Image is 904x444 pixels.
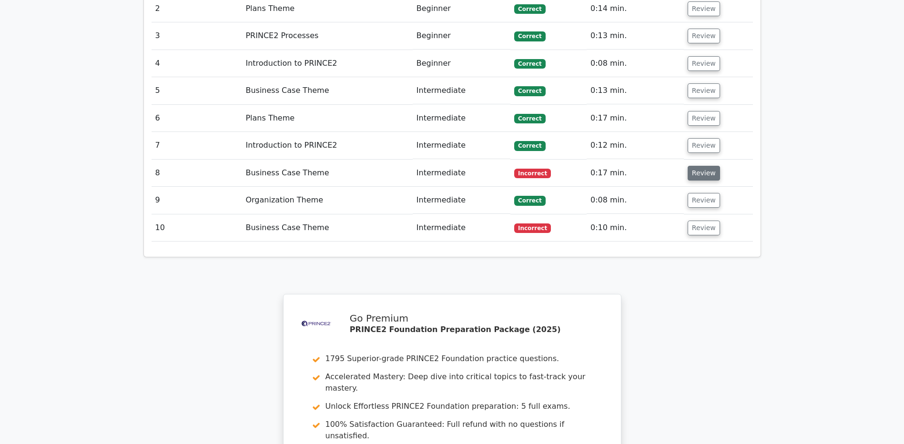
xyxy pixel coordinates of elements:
td: 6 [152,105,242,132]
td: 3 [152,22,242,50]
td: Organization Theme [242,187,412,214]
td: Introduction to PRINCE2 [242,50,412,77]
span: Incorrect [514,169,551,178]
button: Review [688,83,720,98]
span: Correct [514,59,545,69]
button: Review [688,56,720,71]
span: Correct [514,196,545,205]
td: Business Case Theme [242,214,412,242]
td: Introduction to PRINCE2 [242,132,412,159]
td: Intermediate [413,187,510,214]
span: Correct [514,86,545,96]
span: Correct [514,31,545,41]
button: Review [688,138,720,153]
td: 9 [152,187,242,214]
td: 0:08 min. [587,50,684,77]
span: Correct [514,141,545,151]
button: Review [688,1,720,16]
td: Intermediate [413,160,510,187]
button: Review [688,111,720,126]
td: Beginner [413,50,510,77]
td: Intermediate [413,105,510,132]
td: Intermediate [413,77,510,104]
td: Intermediate [413,132,510,159]
td: Beginner [413,22,510,50]
td: 0:10 min. [587,214,684,242]
td: 0:13 min. [587,77,684,104]
td: 0:08 min. [587,187,684,214]
td: PRINCE2 Processes [242,22,412,50]
td: Business Case Theme [242,160,412,187]
td: 10 [152,214,242,242]
button: Review [688,193,720,208]
td: 4 [152,50,242,77]
td: 7 [152,132,242,159]
button: Review [688,29,720,43]
td: 0:13 min. [587,22,684,50]
span: Incorrect [514,223,551,233]
button: Review [688,221,720,235]
td: 0:12 min. [587,132,684,159]
td: 8 [152,160,242,187]
td: 0:17 min. [587,105,684,132]
td: Intermediate [413,214,510,242]
td: 5 [152,77,242,104]
td: Plans Theme [242,105,412,132]
td: Business Case Theme [242,77,412,104]
td: 0:17 min. [587,160,684,187]
button: Review [688,166,720,181]
span: Correct [514,4,545,14]
span: Correct [514,114,545,123]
